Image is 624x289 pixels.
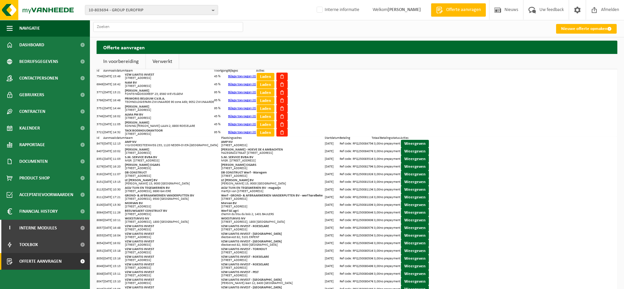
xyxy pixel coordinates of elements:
[125,113,143,117] strong: ALMA PM BV
[103,97,125,105] td: [DATE] 16:48
[97,41,617,54] h2: Offerte aanvragen
[103,216,125,224] td: [DATE] 10:11
[221,217,245,220] strong: WOESTIJNVIS NV
[315,5,359,15] label: Interne informatie
[19,220,57,236] span: Interne modules
[325,155,340,163] td: [DATE]
[325,193,340,201] td: [DATE]
[372,163,380,170] td: € 0,00
[372,186,380,193] td: € 0,00
[380,188,400,191] span: no prepayment
[372,155,380,163] td: € 0,00
[125,270,221,278] td: [STREET_ADDRESS]
[125,194,194,197] strong: GROND- & AFBRAAKWERKEN VANDERPUTTEN BV
[257,89,274,97] a: Laden
[372,239,380,247] td: € 0,00
[125,97,214,105] td: TECHNOLOGIEPARK-ZWIJNAARDE 90 zone A6b; 9052 ZWIJNAARDE
[380,203,400,207] span: no prepayment
[401,224,429,232] a: Weergeven
[103,129,125,137] td: [DATE] 14:32
[325,170,340,178] td: [DATE]
[228,91,256,94] a: Bijlage toevoegen (0)
[401,170,429,178] a: Weergeven
[325,163,340,170] td: [DATE]
[125,140,221,147] td: VILVOORDESTEENWEG 233; 1120 NEDER-OVER-[GEOGRAPHIC_DATA]
[372,262,380,270] td: € 0,00
[103,201,125,209] td: [DATE] 13:30
[214,69,228,73] th: Voortgang
[125,148,149,151] strong: [PERSON_NAME]
[103,155,125,163] td: [DATE] 11:03
[125,216,221,224] td: [STREET_ADDRESS]; 1800 [GEOGRAPHIC_DATA]
[340,255,372,262] td: Ref code: RFQ25008050
[221,178,254,182] strong: LE [PERSON_NAME] BV
[103,239,125,247] td: [DATE] 16:02
[214,73,228,81] td: 45 %
[380,234,400,237] span: no prepayment
[401,201,429,209] a: Weergeven
[253,115,255,118] span: 0
[257,129,274,137] a: Laden
[325,255,340,262] td: [DATE]
[221,224,269,228] strong: VZW LIANTIS INVEST - ROESELARE
[214,113,228,121] td: 45 %
[325,270,340,278] td: [DATE]
[253,99,255,102] span: 0
[380,195,400,199] span: no prepayment
[221,270,325,278] td: [STREET_ADDRESS]
[125,121,149,125] strong: [PERSON_NAME]
[340,239,372,247] td: Ref code: RFQ25008054
[221,171,267,174] strong: DB CONSTRUCT Werf - Waregem
[228,115,256,118] a: Bijlage toevoegen (0)
[97,255,103,262] td: 8050
[221,263,269,266] strong: VZW LIANTIS INVEST - ROESELARE
[103,105,125,113] td: [DATE] 14:44
[97,69,103,73] th: Id
[97,155,103,163] td: 8351
[125,73,214,81] td: [STREET_ADDRESS]
[221,170,325,178] td: [STREET_ADDRESS]
[228,99,256,102] a: Bijlage toevoegen (0)
[125,113,214,121] td: [STREET_ADDRESS]
[89,5,209,15] span: 10-803694 - GROUP EUROFRIP
[97,129,103,137] td: 3721
[97,239,103,247] td: 8054
[380,137,400,140] th: Betalingsstatus
[400,137,430,140] th: Acties
[228,83,256,86] a: Bijlage toevoegen (0)
[257,73,274,81] a: Laden
[97,201,103,209] td: 8100
[372,137,380,140] th: Totaal
[221,201,325,209] td: [STREET_ADDRESS]
[221,247,325,255] td: [STREET_ADDRESS]
[401,193,429,201] a: Weergeven
[103,121,125,129] td: [DATE] 11:05
[221,147,325,155] td: HAZEGRASSTRAAT [STREET_ADDRESS]
[340,232,372,239] td: Ref code: RFQ25008055
[380,264,400,268] span: no prepayment
[103,255,125,262] td: [DATE] 15:16
[19,153,48,170] span: Documenten
[125,247,154,251] strong: VZW LIANTIS INVEST
[340,155,372,163] td: Ref code: RFQ25008351
[221,232,282,236] strong: VZW LIANTIS INVEST - [GEOGRAPHIC_DATA]
[221,247,267,251] strong: VZW LIANTIS INVEST - TORHOUT
[257,113,274,121] a: Laden
[401,239,429,247] a: Weergeven
[380,211,400,214] span: no prepayment
[340,163,372,170] td: Ref code: RFQ25008279
[103,69,125,73] th: Aanmaakdatum
[325,224,340,232] td: [DATE]
[221,155,325,163] td: MGR. [STREET_ADDRESS]
[85,5,218,15] button: 10-803694 - GROUP EUROFRIP
[372,209,380,216] td: € 0,00
[214,97,228,105] td: 95 %
[97,270,103,278] td: 8048
[125,170,221,178] td: [STREET_ADDRESS]
[228,69,256,73] th: Bijlages
[125,186,170,190] strong: ACLV TUIN EN TEGELWERKEN BV
[221,239,325,247] td: diestsevest 82; 3000 [GEOGRAPHIC_DATA]
[125,140,137,144] strong: AMP NV
[431,3,486,17] a: Offerte aanvragen
[372,201,380,209] td: € 0,00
